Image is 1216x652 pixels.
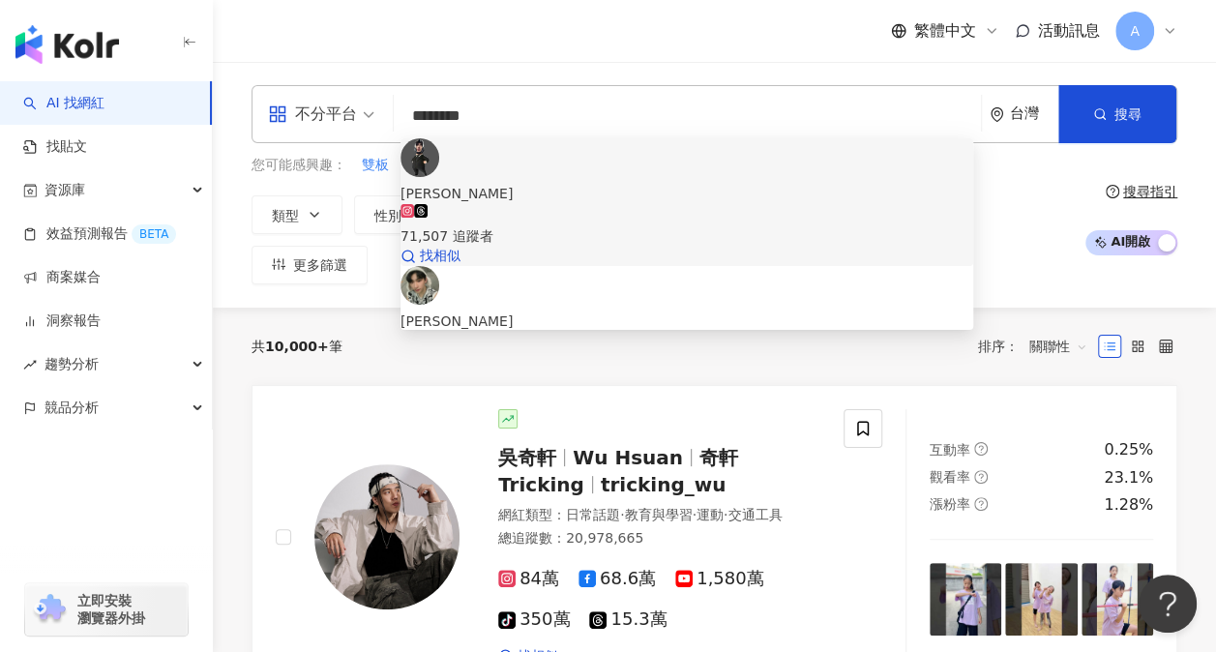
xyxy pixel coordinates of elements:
[1104,494,1153,516] div: 1.28%
[724,507,727,522] span: ·
[692,507,696,522] span: ·
[930,469,970,485] span: 觀看率
[1082,563,1153,635] img: post-image
[314,464,460,609] img: KOL Avatar
[498,569,559,589] span: 84萬
[1123,184,1177,199] div: 搜尋指引
[400,183,973,204] div: [PERSON_NAME]
[1106,185,1119,198] span: question-circle
[1139,575,1197,633] iframe: Help Scout Beacon - Open
[624,507,692,522] span: 教育與學習
[990,107,1004,122] span: environment
[420,247,460,266] span: 找相似
[400,311,973,332] div: [PERSON_NAME]
[44,386,99,430] span: 競品分析
[23,224,176,244] a: 效益預測報告BETA
[1005,563,1077,635] img: post-image
[620,507,624,522] span: ·
[400,266,439,305] img: KOL Avatar
[1038,21,1100,40] span: 活動訊息
[23,137,87,157] a: 找貼文
[697,507,724,522] span: 運動
[1029,331,1087,362] span: 關聯性
[974,442,988,456] span: question-circle
[930,563,1001,635] img: post-image
[1010,105,1058,122] div: 台灣
[974,497,988,511] span: question-circle
[601,473,727,496] span: tricking_wu
[675,569,764,589] span: 1,580萬
[566,507,620,522] span: 日常話題
[252,246,368,284] button: 更多篩選
[268,104,287,124] span: appstore
[1104,467,1153,489] div: 23.1%
[272,208,299,223] span: 類型
[361,155,390,176] button: 雙板
[1104,439,1153,460] div: 0.25%
[362,156,389,175] span: 雙板
[23,358,37,371] span: rise
[268,99,357,130] div: 不分平台
[15,25,119,64] img: logo
[498,529,820,548] div: 總追蹤數 ： 20,978,665
[589,609,667,630] span: 15.3萬
[400,138,439,177] img: KOL Avatar
[252,195,342,234] button: 類型
[252,339,342,354] div: 共 筆
[578,569,656,589] span: 68.6萬
[25,583,188,636] a: chrome extension立即安裝 瀏覽器外掛
[1058,85,1176,143] button: 搜尋
[400,225,973,247] div: 71,507 追蹤者
[23,268,101,287] a: 商案媒合
[44,342,99,386] span: 趨勢分析
[498,446,556,469] span: 吳奇軒
[1130,20,1140,42] span: A
[498,506,820,525] div: 網紅類型 ：
[44,168,85,212] span: 資源庫
[23,94,104,113] a: searchAI 找網紅
[252,156,346,175] span: 您可能感興趣：
[354,195,445,234] button: 性別
[573,446,683,469] span: Wu Hsuan
[930,496,970,512] span: 漲粉率
[77,592,145,627] span: 立即安裝 瀏覽器外掛
[23,311,101,331] a: 洞察報告
[498,446,738,496] span: 奇軒Tricking
[498,609,570,630] span: 350萬
[265,339,329,354] span: 10,000+
[374,208,401,223] span: 性別
[31,594,69,625] img: chrome extension
[930,442,970,458] span: 互動率
[914,20,976,42] span: 繁體中文
[978,331,1098,362] div: 排序：
[727,507,782,522] span: 交通工具
[1114,106,1142,122] span: 搜尋
[400,247,973,266] a: 找相似
[974,470,988,484] span: question-circle
[293,257,347,273] span: 更多篩選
